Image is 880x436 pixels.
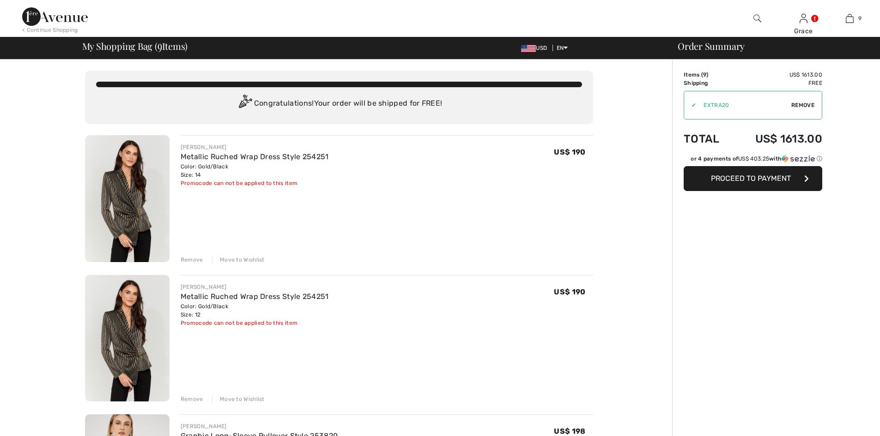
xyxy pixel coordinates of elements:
[667,42,874,51] div: Order Summary
[800,14,807,23] a: Sign In
[732,71,822,79] td: US$ 1613.00
[684,79,732,87] td: Shipping
[22,26,78,34] div: < Continue Shopping
[181,319,329,327] div: Promocode can not be applied to this item
[846,13,854,24] img: My Bag
[554,148,585,156] span: US$ 190
[521,45,551,51] span: USD
[684,155,822,166] div: or 4 payments ofUS$ 403.25withSezzle Click to learn more about Sezzle
[181,143,329,151] div: [PERSON_NAME]
[554,287,585,296] span: US$ 190
[732,79,822,87] td: Free
[181,152,329,161] a: Metallic Ruched Wrap Dress Style 254251
[800,13,807,24] img: My Info
[684,71,732,79] td: Items ( )
[85,135,170,262] img: Metallic Ruched Wrap Dress Style 254251
[557,45,568,51] span: EN
[22,7,88,26] img: 1ère Avenue
[521,45,536,52] img: US Dollar
[212,395,265,403] div: Move to Wishlist
[858,14,862,23] span: 9
[732,123,822,155] td: US$ 1613.00
[181,256,203,264] div: Remove
[181,422,338,430] div: [PERSON_NAME]
[96,95,582,113] div: Congratulations! Your order will be shipped for FREE!
[158,39,162,51] span: 9
[691,155,822,163] div: or 4 payments of with
[753,13,761,24] img: search the website
[181,283,329,291] div: [PERSON_NAME]
[181,302,329,319] div: Color: Gold/Black Size: 12
[85,275,170,402] img: Metallic Ruched Wrap Dress Style 254251
[738,155,769,162] span: US$ 403.25
[554,427,585,436] span: US$ 198
[711,174,791,183] span: Proceed to Payment
[181,179,329,187] div: Promocode can not be applied to this item
[791,101,814,109] span: Remove
[684,123,732,155] td: Total
[827,13,872,24] a: 9
[684,166,822,191] button: Proceed to Payment
[781,26,826,36] div: Grace
[236,95,254,113] img: Congratulation2.svg
[212,256,265,264] div: Move to Wishlist
[181,395,203,403] div: Remove
[82,42,188,51] span: My Shopping Bag ( Items)
[181,162,329,179] div: Color: Gold/Black Size: 14
[181,292,329,301] a: Metallic Ruched Wrap Dress Style 254251
[782,155,815,163] img: Sezzle
[703,72,706,78] span: 9
[684,101,696,109] div: ✔
[696,91,791,119] input: Promo code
